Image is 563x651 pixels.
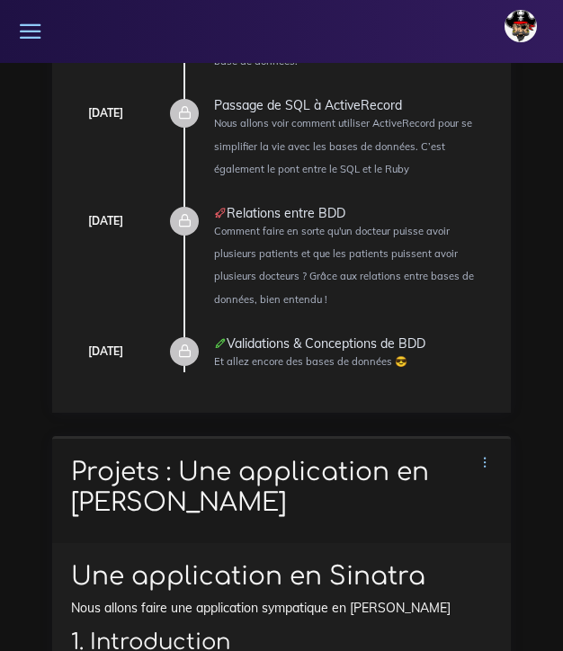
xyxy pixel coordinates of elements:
h1: Une application en Sinatra [71,562,492,593]
p: Nous allons faire une application sympatique en [PERSON_NAME] [71,599,492,617]
div: [DATE] [88,342,123,361]
div: [DATE] [88,103,123,123]
small: Et allez encore des bases de données 😎 [214,355,407,368]
small: Nous allons voir comment utiliser ActiveRecord pour se simplifier la vie avec les bases de donnée... [214,117,472,174]
div: Validations & Conceptions de BDD [214,337,492,350]
img: avatar [505,10,537,42]
div: [DATE] [88,211,123,231]
small: Comment faire en sorte qu'un docteur puisse avoir plusieurs patients et que les patients puissent... [214,225,474,306]
div: Passage de SQL à ActiveRecord [214,99,492,111]
div: Relations entre BDD [214,207,492,219]
h1: Projets : Une application en [PERSON_NAME] [71,458,492,518]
